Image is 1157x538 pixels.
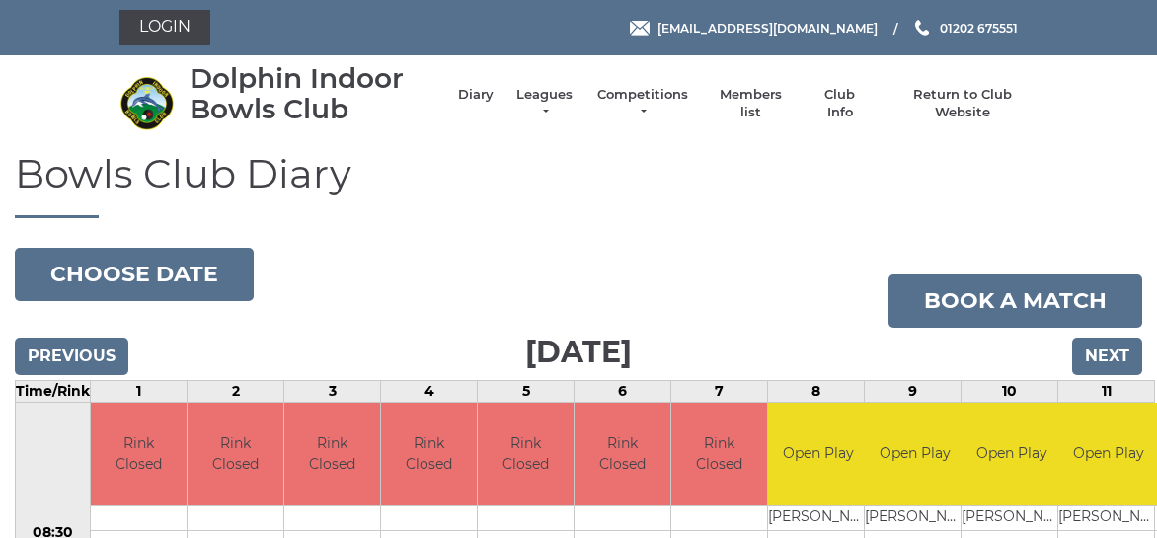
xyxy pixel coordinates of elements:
[119,76,174,130] img: Dolphin Indoor Bowls Club
[940,20,1018,35] span: 01202 675551
[657,20,878,35] span: [EMAIL_ADDRESS][DOMAIN_NAME]
[188,380,284,402] td: 2
[478,380,575,402] td: 5
[15,152,1142,218] h1: Bowls Club Diary
[188,403,283,506] td: Rink Closed
[1072,338,1142,375] input: Next
[119,10,210,45] a: Login
[91,403,187,506] td: Rink Closed
[15,338,128,375] input: Previous
[478,403,574,506] td: Rink Closed
[1058,380,1155,402] td: 11
[962,506,1061,531] td: [PERSON_NAME]
[768,403,868,506] td: Open Play
[865,403,964,506] td: Open Play
[962,380,1058,402] td: 10
[811,86,869,121] a: Club Info
[888,274,1142,328] a: Book a match
[91,380,188,402] td: 1
[962,403,1061,506] td: Open Play
[16,380,91,402] td: Time/Rink
[284,403,380,506] td: Rink Closed
[865,380,962,402] td: 9
[381,380,478,402] td: 4
[915,20,929,36] img: Phone us
[768,380,865,402] td: 8
[888,86,1038,121] a: Return to Club Website
[284,380,381,402] td: 3
[190,63,438,124] div: Dolphin Indoor Bowls Club
[458,86,494,104] a: Diary
[595,86,690,121] a: Competitions
[15,248,254,301] button: Choose date
[575,403,670,506] td: Rink Closed
[865,506,964,531] td: [PERSON_NAME]
[912,19,1018,38] a: Phone us 01202 675551
[671,380,768,402] td: 7
[575,380,671,402] td: 6
[671,403,767,506] td: Rink Closed
[630,21,650,36] img: Email
[709,86,791,121] a: Members list
[768,506,868,531] td: [PERSON_NAME]
[381,403,477,506] td: Rink Closed
[630,19,878,38] a: Email [EMAIL_ADDRESS][DOMAIN_NAME]
[513,86,576,121] a: Leagues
